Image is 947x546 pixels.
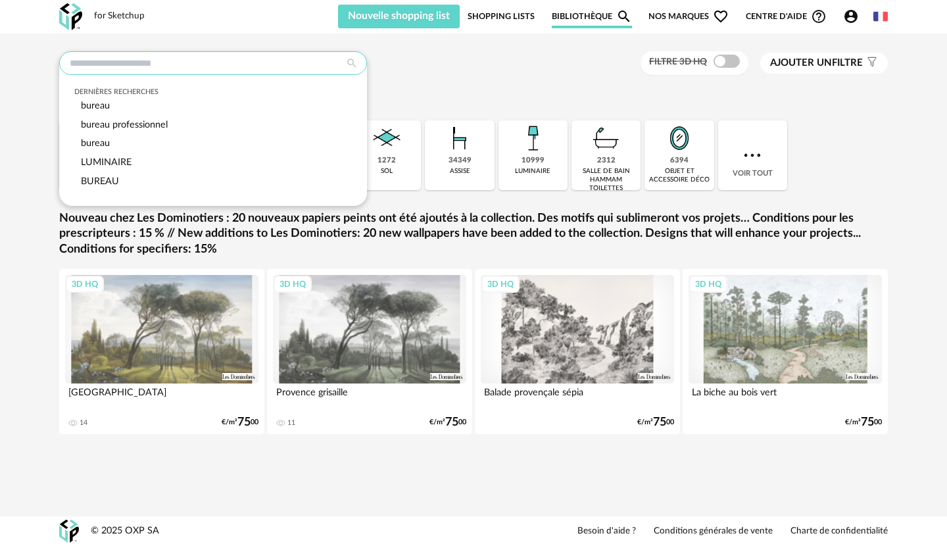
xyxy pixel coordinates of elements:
span: 75 [861,418,874,427]
span: Account Circle icon [843,9,859,24]
div: €/m² 00 [429,418,466,427]
img: Miroir.png [662,120,697,156]
div: €/m² 00 [845,418,882,427]
a: Shopping Lists [468,5,535,28]
div: 1272 [377,156,396,166]
div: objet et accessoire déco [648,167,710,184]
div: Dernières recherches [74,87,352,97]
img: Assise.png [442,120,477,156]
span: filtre [770,57,863,70]
span: Heart Outline icon [713,9,729,24]
span: Centre d'aideHelp Circle Outline icon [746,9,827,24]
div: 3D HQ [481,276,520,293]
a: 3D HQ [GEOGRAPHIC_DATA] 14 €/m²7500 [59,269,264,434]
div: sol [381,167,393,176]
div: 3D HQ [689,276,727,293]
img: fr [873,9,888,24]
span: Nos marques [648,5,729,28]
div: €/m² 00 [637,418,674,427]
div: 14 [80,418,87,428]
div: [GEOGRAPHIC_DATA] [65,384,258,410]
div: luminaire [515,167,550,176]
a: 3D HQ La biche au bois vert €/m²7500 [683,269,888,434]
button: Nouvelle shopping list [338,5,460,28]
span: bureau professionnel [81,120,168,130]
a: Charte de confidentialité [790,526,888,537]
span: Magnify icon [616,9,632,24]
div: 10999 [522,156,545,166]
img: OXP [59,3,82,30]
div: 11 [287,418,295,428]
div: 6394 [670,156,689,166]
div: assise [450,167,470,176]
div: for Sketchup [94,11,145,22]
span: Nouvelle shopping list [348,11,450,21]
span: BUREAU [81,176,119,186]
span: Filtre 3D HQ [649,57,707,66]
a: BibliothèqueMagnify icon [552,5,632,28]
div: Voir tout [718,120,787,190]
div: 2312 [597,156,616,166]
a: Nouveau chez Les Dominotiers : 20 nouveaux papiers peints ont été ajoutés à la collection. Des mo... [59,211,888,257]
span: bureau [81,101,110,111]
div: salle de bain hammam toilettes [575,167,637,193]
div: 3D HQ [274,276,312,293]
span: 75 [445,418,458,427]
div: La biche au bois vert [689,384,882,410]
a: Conditions générales de vente [654,526,773,537]
span: Account Circle icon [843,9,865,24]
div: €/m² 00 [222,418,258,427]
span: bureau [81,138,110,148]
button: Ajouter unfiltre Filter icon [760,53,888,74]
div: Provence grisaille [273,384,466,410]
span: Ajouter un [770,58,832,68]
span: Help Circle Outline icon [811,9,827,24]
a: Besoin d'aide ? [577,526,636,537]
span: LUMINAIRE [81,157,132,167]
img: Salle%20de%20bain.png [589,120,624,156]
div: Balade provençale sépia [481,384,674,410]
img: Luminaire.png [515,120,550,156]
div: © 2025 OXP SA [91,525,159,537]
img: Sol.png [369,120,404,156]
img: more.7b13dc1.svg [741,143,764,167]
div: 3D HQ [66,276,104,293]
a: 3D HQ Provence grisaille 11 €/m²7500 [267,269,472,434]
img: OXP [59,520,79,543]
span: Filter icon [863,57,878,70]
span: 75 [237,418,251,427]
span: 75 [653,418,666,427]
a: 3D HQ Balade provençale sépia €/m²7500 [475,269,680,434]
div: 34349 [449,156,472,166]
